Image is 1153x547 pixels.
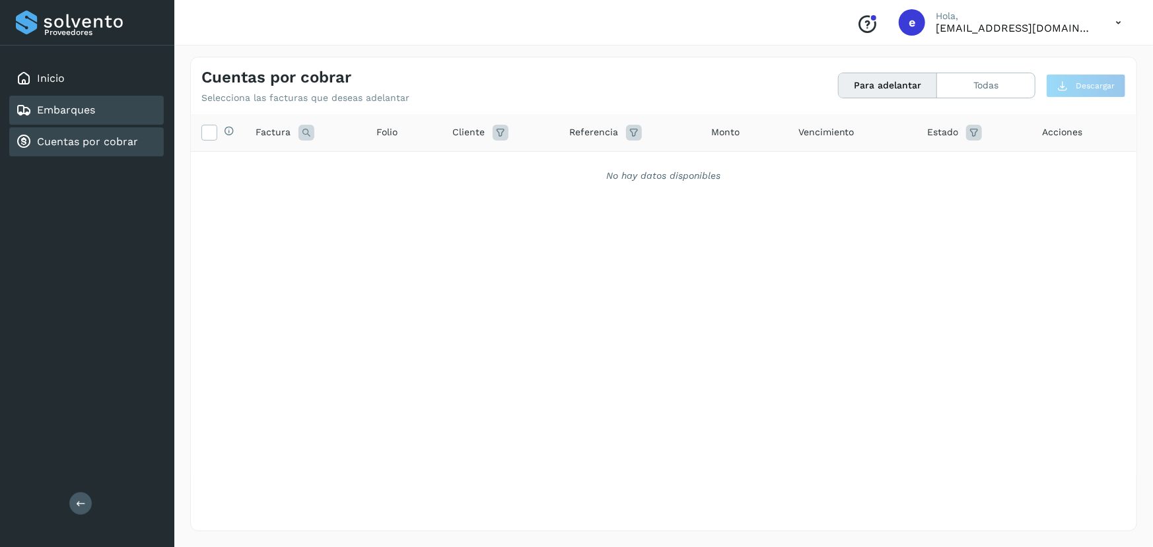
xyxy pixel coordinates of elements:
[201,92,409,104] p: Selecciona las facturas que deseas adelantar
[937,73,1035,98] button: Todas
[452,125,485,139] span: Cliente
[569,125,618,139] span: Referencia
[839,73,937,98] button: Para adelantar
[936,11,1094,22] p: Hola,
[37,72,65,84] a: Inicio
[9,64,164,93] div: Inicio
[37,104,95,116] a: Embarques
[208,169,1119,183] div: No hay datos disponibles
[37,135,138,148] a: Cuentas por cobrar
[711,125,740,139] span: Monto
[256,125,291,139] span: Factura
[9,96,164,125] div: Embarques
[44,28,158,37] p: Proveedores
[1046,74,1126,98] button: Descargar
[798,125,855,139] span: Vencimiento
[1076,80,1115,92] span: Descargar
[376,125,398,139] span: Folio
[9,127,164,156] div: Cuentas por cobrar
[936,22,1094,34] p: ebenezer5009@gmail.com
[927,125,958,139] span: Estado
[201,68,351,87] h4: Cuentas por cobrar
[1042,125,1082,139] span: Acciones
